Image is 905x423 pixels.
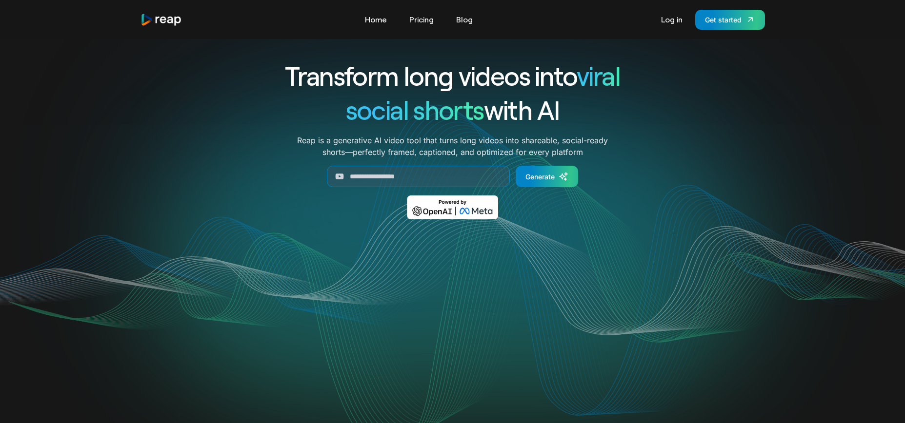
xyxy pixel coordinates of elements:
div: Get started [705,15,742,25]
a: Get started [695,10,765,30]
a: Pricing [404,12,439,27]
a: Log in [656,12,687,27]
div: Generate [525,172,555,182]
img: Powered by OpenAI & Meta [407,195,498,219]
a: Home [360,12,392,27]
a: Generate [516,166,578,187]
a: home [141,13,182,26]
img: reap logo [141,13,182,26]
form: Generate Form [250,166,656,187]
span: viral [577,59,620,91]
h1: Transform long videos into [250,58,656,93]
h1: with AI [250,93,656,127]
a: Blog [451,12,478,27]
p: Reap is a generative AI video tool that turns long videos into shareable, social-ready shorts—per... [297,135,608,158]
span: social shorts [346,94,484,125]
